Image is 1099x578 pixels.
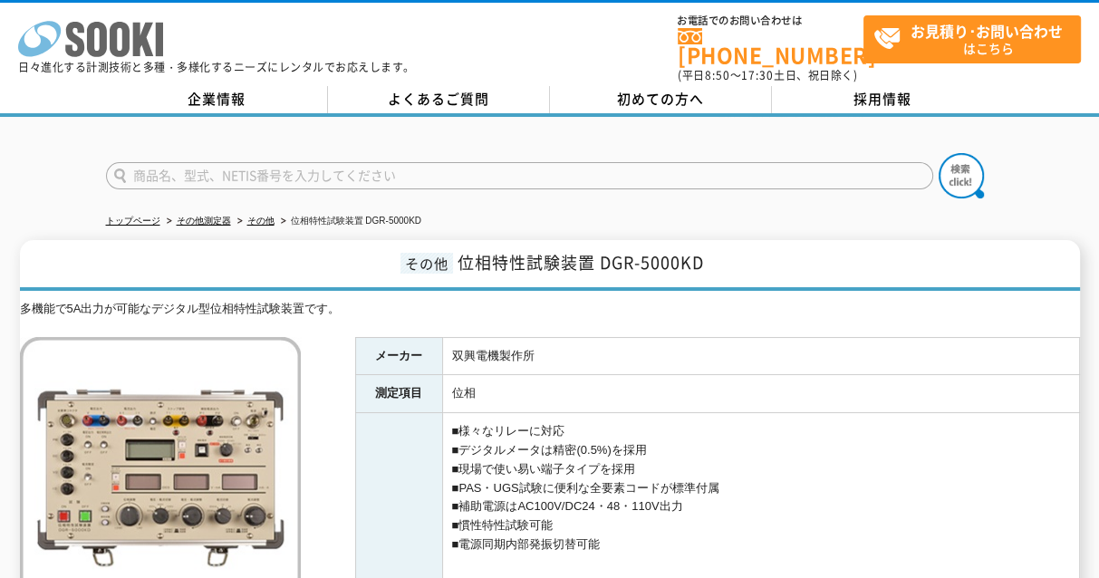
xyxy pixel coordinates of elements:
[355,375,442,413] th: 測定項目
[911,20,1063,42] strong: お見積り･お問い合わせ
[442,337,1079,375] td: 双興電機製作所
[741,67,774,83] span: 17:30
[106,162,933,189] input: 商品名、型式、NETIS番号を入力してください
[863,15,1081,63] a: お見積り･お問い合わせはこちら
[106,86,328,113] a: 企業情報
[873,16,1080,62] span: はこちら
[20,300,1080,319] div: 多機能で5A出力が可能なデジタル型位相特性試験装置です。
[550,86,772,113] a: 初めての方へ
[277,212,421,231] li: 位相特性試験装置 DGR-5000KD
[328,86,550,113] a: よくあるご質問
[772,86,994,113] a: 採用情報
[442,375,1079,413] td: 位相
[939,153,984,198] img: btn_search.png
[678,28,863,65] a: [PHONE_NUMBER]
[617,89,704,109] span: 初めての方へ
[18,62,415,72] p: 日々進化する計測技術と多種・多様化するニーズにレンタルでお応えします。
[247,216,275,226] a: その他
[106,216,160,226] a: トップページ
[678,67,857,83] span: (平日 ～ 土日、祝日除く)
[678,15,863,26] span: お電話でのお問い合わせは
[458,250,704,275] span: 位相特性試験装置 DGR-5000KD
[355,337,442,375] th: メーカー
[705,67,730,83] span: 8:50
[400,253,453,274] span: その他
[177,216,231,226] a: その他測定器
